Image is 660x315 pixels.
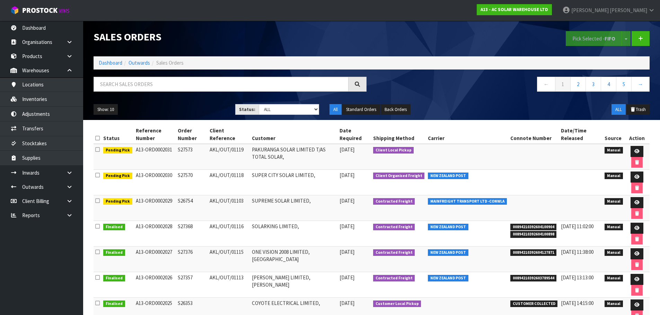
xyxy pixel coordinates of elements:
[481,7,548,12] strong: A13 - AC SOLAR WAREHOUSE LTD
[371,125,426,144] th: Shipping Method
[373,147,414,154] span: Client Local Pickup
[340,300,354,306] span: [DATE]
[94,77,349,92] input: Search sales orders
[605,198,623,205] span: Manual
[22,6,58,15] span: ProStock
[626,104,650,115] button: Trash
[373,224,415,231] span: Contracted Freight
[250,272,338,298] td: [PERSON_NAME] LIMITED, [PERSON_NAME]
[603,125,625,144] th: Source
[250,144,338,170] td: PAKURANGA SOLAR LIMITED T/AS TOTAL SOLAR,
[103,147,132,154] span: Pending Pick
[561,223,593,230] span: [DATE] 11:02:00
[103,173,132,179] span: Pending Pick
[605,249,623,256] span: Manual
[176,170,208,195] td: S27570
[103,249,125,256] span: Finalised
[329,104,342,115] button: All
[176,144,208,170] td: S27573
[426,125,509,144] th: Carrier
[428,275,468,282] span: NEW ZEALAND POST
[134,144,176,170] td: A13-ORD0002031
[208,247,250,272] td: AKL/OUT/01115
[340,172,354,178] span: [DATE]
[99,59,122,66] a: Dashboard
[10,6,19,15] img: cube-alt.png
[373,300,421,307] span: Customer Local Pickup
[134,125,176,144] th: Reference Number
[477,4,552,15] a: A13 - AC SOLAR WAREHOUSE LTD
[208,170,250,195] td: AKL/OUT/01118
[586,77,601,92] a: 3
[340,249,354,255] span: [DATE]
[428,198,507,205] span: MAINFREIGHT TRANSPORT LTD -CONWLA
[134,221,176,247] td: A13-ORD0002028
[570,77,586,92] a: 2
[134,195,176,221] td: A13-ORD0002029
[510,224,557,231] span: 00894210392604100904
[605,300,623,307] span: Manual
[208,221,250,247] td: AKL/OUT/01116
[103,275,125,282] span: Finalised
[59,8,70,14] small: WMS
[510,249,557,256] span: 00894210392604127871
[510,300,558,307] span: CUSTOMER COLLECTED
[428,173,468,179] span: NEW ZEALAND POST
[601,77,616,92] a: 4
[134,247,176,272] td: A13-ORD0002027
[250,195,338,221] td: SUPREME SOLAR LIMITED,
[250,221,338,247] td: SOLARKING LIMITED,
[208,144,250,170] td: AKL/OUT/01119
[510,275,557,282] span: 00894210392603789544
[616,77,632,92] a: 5
[102,125,134,144] th: Status
[342,104,380,115] button: Standard Orders
[340,274,354,281] span: [DATE]
[250,125,338,144] th: Customer
[566,31,622,46] button: Pick Selected -FIFO
[134,272,176,298] td: A13-ORD0002026
[176,272,208,298] td: S27357
[208,195,250,221] td: AKL/OUT/01103
[338,125,371,144] th: Date Required
[373,173,425,179] span: Client Organised Freight
[559,125,603,144] th: Date/Time Released
[381,104,411,115] button: Back Orders
[373,198,415,205] span: Contracted Freight
[176,221,208,247] td: S27368
[373,249,415,256] span: Contracted Freight
[625,125,650,144] th: Action
[340,146,354,153] span: [DATE]
[571,7,609,13] span: [PERSON_NAME]
[156,59,184,66] span: Sales Orders
[94,31,367,43] h1: Sales Orders
[605,275,623,282] span: Manual
[103,224,125,231] span: Finalised
[340,197,354,204] span: [DATE]
[134,170,176,195] td: A13-ORD0002030
[555,77,571,92] a: 1
[176,125,208,144] th: Order Number
[103,300,125,307] span: Finalised
[208,125,250,144] th: Client Reference
[239,106,255,112] strong: Status:
[250,170,338,195] td: SUPER CITY SOLAR LIMITED,
[561,249,593,255] span: [DATE] 11:38:00
[561,300,593,306] span: [DATE] 14:15:00
[605,173,623,179] span: Manual
[176,195,208,221] td: S26754
[129,59,150,66] a: Outwards
[250,247,338,272] td: ONE VISION 2008 LIMITED, [GEOGRAPHIC_DATA]
[611,104,626,115] button: ALL
[610,7,647,13] span: [PERSON_NAME]
[510,231,557,238] span: 00894210392604100898
[605,147,623,154] span: Manual
[176,247,208,272] td: S27376
[428,224,468,231] span: NEW ZEALAND POST
[509,125,560,144] th: Connote Number
[373,275,415,282] span: Contracted Freight
[428,249,468,256] span: NEW ZEALAND POST
[340,223,354,230] span: [DATE]
[208,272,250,298] td: AKL/OUT/01113
[605,224,623,231] span: Manual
